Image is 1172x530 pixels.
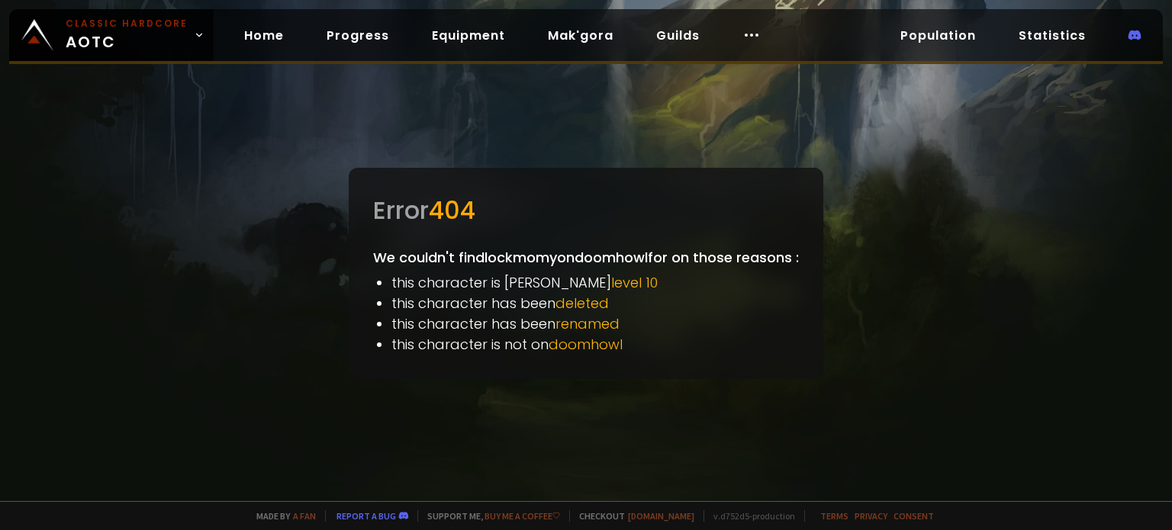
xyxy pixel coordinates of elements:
a: Consent [893,510,934,522]
li: this character is [PERSON_NAME] [391,272,799,293]
a: Progress [314,20,401,51]
a: Mak'gora [536,20,626,51]
span: v. d752d5 - production [704,510,795,522]
span: doomhowl [549,335,623,354]
small: Classic Hardcore [66,17,188,31]
a: a fan [293,510,316,522]
a: Statistics [1006,20,1098,51]
a: Equipment [420,20,517,51]
span: deleted [555,294,609,313]
div: Error [373,192,799,229]
span: level 10 [611,273,658,292]
span: AOTC [66,17,188,53]
span: Made by [247,510,316,522]
span: renamed [555,314,620,333]
span: Support me, [417,510,560,522]
a: Terms [820,510,848,522]
a: Buy me a coffee [485,510,560,522]
li: this character has been [391,313,799,334]
a: Home [232,20,296,51]
div: We couldn't find lockmomy on doomhowl for on those reasons : [349,168,823,379]
span: Checkout [569,510,694,522]
a: Population [888,20,988,51]
li: this character is not on [391,334,799,355]
a: Report a bug [336,510,396,522]
a: Guilds [644,20,712,51]
span: 404 [429,193,475,227]
li: this character has been [391,293,799,313]
a: Classic HardcoreAOTC [9,9,214,61]
a: Privacy [855,510,887,522]
a: [DOMAIN_NAME] [628,510,694,522]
